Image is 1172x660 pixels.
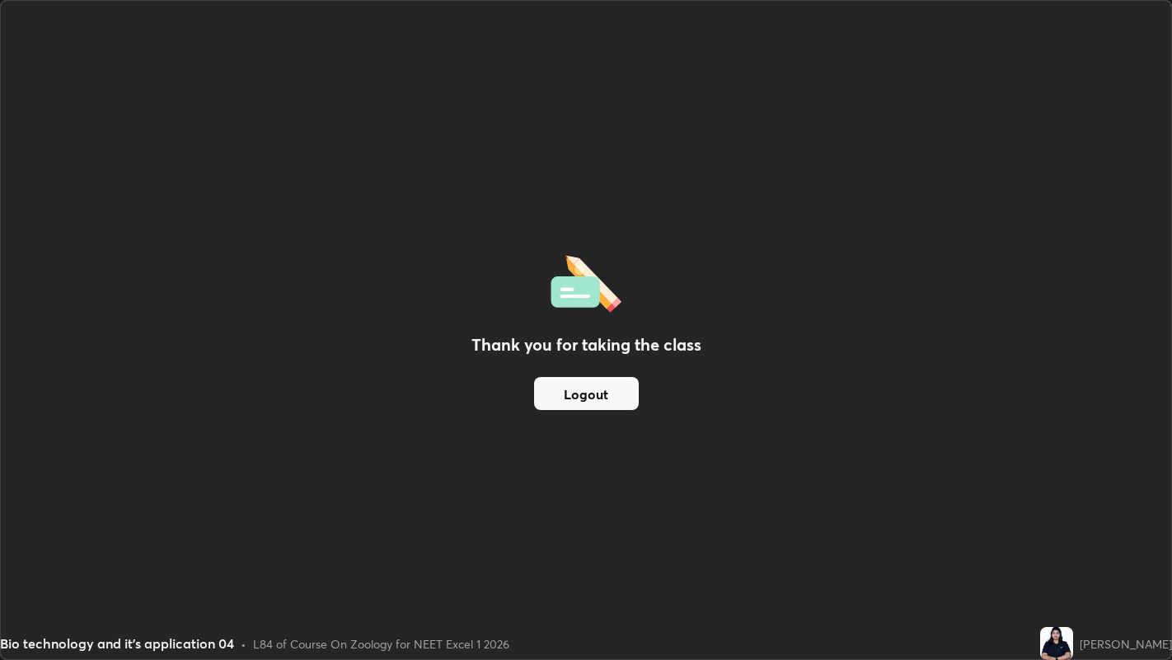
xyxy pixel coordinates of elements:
img: 34b1a84fc98c431cacd8836922283a2e.jpg [1040,627,1073,660]
div: L84 of Course On Zoology for NEET Excel 1 2026 [253,635,509,653]
h2: Thank you for taking the class [471,332,701,357]
img: offlineFeedback.1438e8b3.svg [551,250,621,313]
div: • [241,635,246,653]
div: [PERSON_NAME] [1080,635,1172,653]
button: Logout [534,377,639,410]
